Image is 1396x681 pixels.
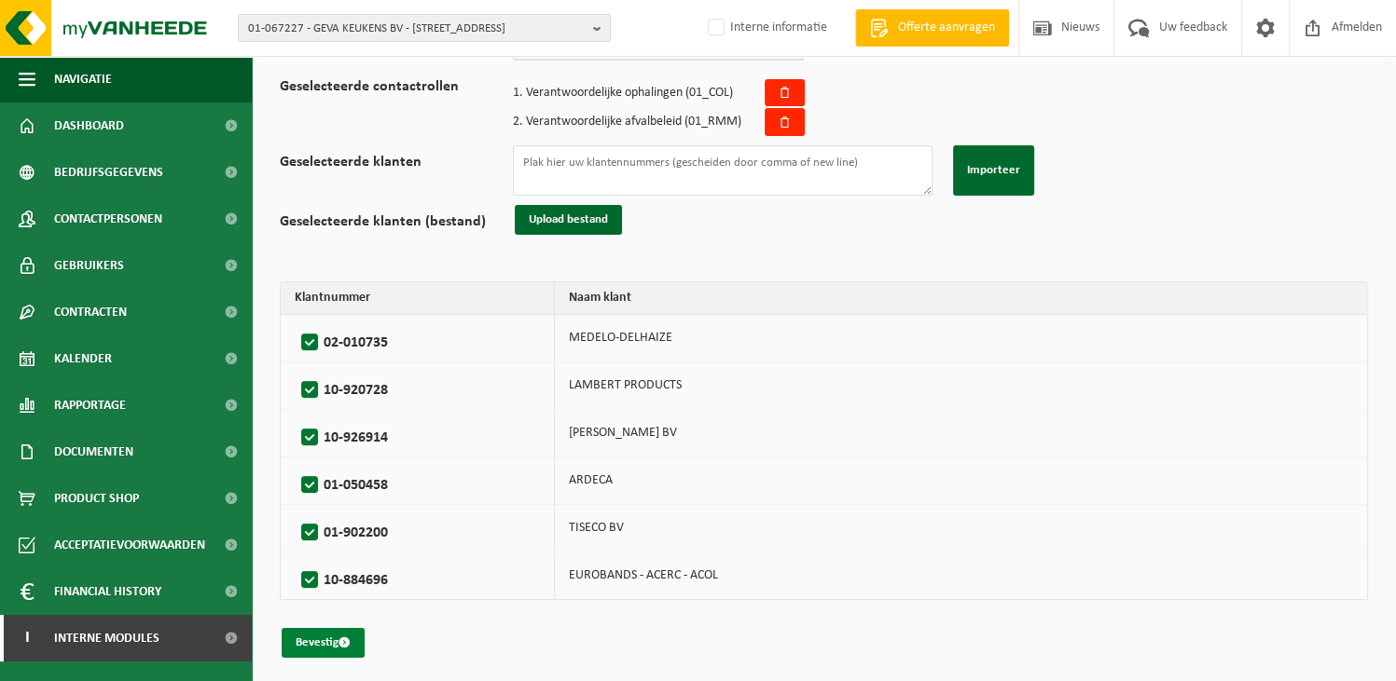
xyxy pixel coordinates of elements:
span: I [19,615,35,661]
span: 1 [513,86,519,100]
span: Gebruikers [54,242,124,289]
label: 01-902200 [297,519,531,547]
th: Klantnummer [281,282,555,315]
span: Rapportage [54,382,126,429]
span: Interne modules [54,615,159,661]
td: [PERSON_NAME] BV [555,410,1367,457]
span: Acceptatievoorwaarden [54,522,205,568]
button: 01-067227 - GEVA KEUKENS BV - [STREET_ADDRESS] [238,14,611,42]
label: 02-010735 [297,329,531,357]
th: Naam klant [555,282,1367,315]
span: Navigatie [54,56,112,102]
button: Importeer [953,145,1034,196]
a: Offerte aanvragen [855,9,1009,47]
label: 10-926914 [297,424,531,452]
span: 2 [513,115,519,129]
span: Offerte aanvragen [893,19,1000,37]
label: 10-920728 [297,376,531,404]
span: . Verantwoordelijke ophalingen (01_COL) [513,87,733,100]
span: Financial History [54,568,161,615]
td: ARDECA [555,457,1367,505]
label: Geselecteerde contactrollen [280,79,513,136]
span: Dashboard [54,102,124,149]
label: Geselecteerde klanten (bestand) [280,214,513,235]
label: Interne informatie [704,14,827,42]
span: Contracten [54,289,127,335]
span: Documenten [54,429,133,475]
span: . Verantwoordelijke afvalbeleid (01_RMM) [513,116,741,129]
span: Contactpersonen [54,196,162,242]
td: EUROBANDS - ACERC - ACOL [555,552,1367,599]
button: Upload bestand [515,205,622,235]
label: Geselecteerde klanten [280,155,513,196]
button: Bevestig [282,628,365,658]
span: Kalender [54,335,112,382]
label: 01-050458 [297,471,531,499]
td: MEDELO-DELHAIZE [555,315,1367,362]
span: 01-067227 - GEVA KEUKENS BV - [STREET_ADDRESS] [248,15,586,43]
td: LAMBERT PRODUCTS [555,362,1367,410]
span: Product Shop [54,475,139,522]
label: 10-884696 [297,566,531,594]
span: Bedrijfsgegevens [54,149,163,196]
td: TISECO BV [555,505,1367,552]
